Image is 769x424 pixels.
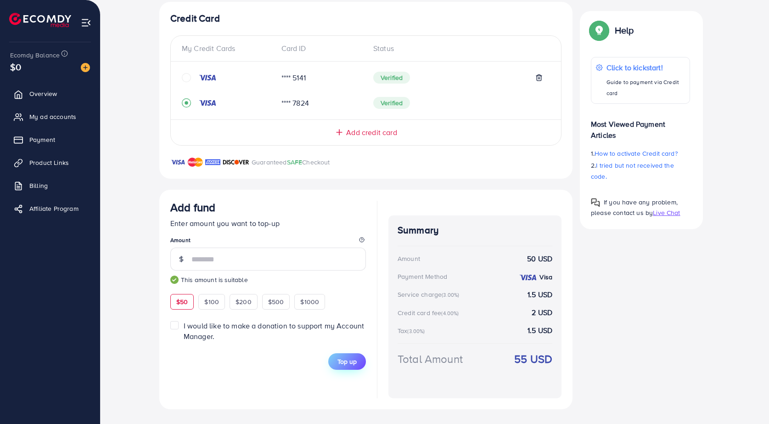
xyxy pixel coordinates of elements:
[7,130,93,149] a: Payment
[373,97,410,109] span: Verified
[81,63,90,72] img: image
[170,275,366,284] small: This amount is suitable
[274,43,366,54] div: Card ID
[528,325,552,336] strong: 1.5 USD
[223,157,249,168] img: brand
[595,149,677,158] span: How to activate Credit card?
[300,297,319,306] span: $1000
[398,308,462,317] div: Credit card fee
[205,157,220,168] img: brand
[198,74,217,81] img: credit
[366,43,550,54] div: Status
[7,107,93,126] a: My ad accounts
[591,160,690,182] p: 2.
[204,297,219,306] span: $100
[182,73,191,82] svg: circle
[591,148,690,159] p: 1.
[7,153,93,172] a: Product Links
[398,272,447,281] div: Payment Method
[606,62,685,73] p: Click to kickstart!
[398,254,420,263] div: Amount
[398,326,428,335] div: Tax
[7,85,93,103] a: Overview
[527,254,552,264] strong: 50 USD
[591,198,678,217] span: If you have any problem, please contact us by
[514,351,552,367] strong: 55 USD
[29,89,57,98] span: Overview
[10,60,21,73] span: $0
[591,198,600,207] img: Popup guide
[170,218,366,229] p: Enter amount you want to top-up
[198,99,217,107] img: credit
[170,13,561,24] h4: Credit Card
[182,98,191,107] svg: record circle
[653,208,680,217] span: Live Chat
[519,274,537,281] img: credit
[7,176,93,195] a: Billing
[252,157,330,168] p: Guaranteed Checkout
[730,383,762,417] iframe: Chat
[441,310,459,317] small: (4.00%)
[29,135,55,144] span: Payment
[170,157,185,168] img: brand
[398,225,552,236] h4: Summary
[532,307,552,318] strong: 2 USD
[615,25,634,36] p: Help
[591,111,690,141] p: Most Viewed Payment Articles
[188,157,203,168] img: brand
[10,51,60,60] span: Ecomdy Balance
[29,112,76,121] span: My ad accounts
[236,297,252,306] span: $200
[170,276,179,284] img: guide
[287,158,303,167] span: SAFE
[176,297,188,306] span: $50
[442,291,459,299] small: (3.00%)
[29,181,48,190] span: Billing
[184,321,364,341] span: I would like to make a donation to support my Account Manager.
[9,13,71,27] img: logo
[373,72,410,84] span: Verified
[539,272,552,282] strong: Visa
[591,161,674,181] span: I tried but not received the code.
[170,201,215,214] h3: Add fund
[337,357,357,366] span: Top up
[398,351,463,367] div: Total Amount
[346,127,397,138] span: Add credit card
[268,297,284,306] span: $500
[29,204,79,213] span: Affiliate Program
[81,17,91,28] img: menu
[170,236,366,248] legend: Amount
[328,353,366,370] button: Top up
[591,22,607,39] img: Popup guide
[407,328,425,335] small: (3.00%)
[528,289,552,300] strong: 1.5 USD
[29,158,69,167] span: Product Links
[398,290,462,299] div: Service charge
[7,199,93,218] a: Affiliate Program
[182,43,274,54] div: My Credit Cards
[606,77,685,99] p: Guide to payment via Credit card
